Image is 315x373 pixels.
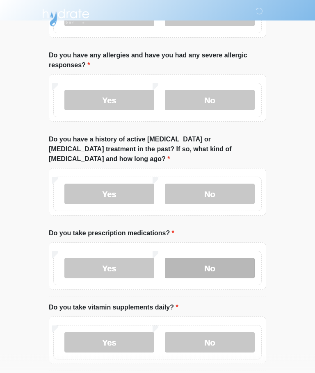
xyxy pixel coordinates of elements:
[64,90,154,111] label: Yes
[49,51,266,71] label: Do you have any allergies and have you had any severe allergic responses?
[64,184,154,205] label: Yes
[165,184,255,205] label: No
[49,135,266,164] label: Do you have a history of active [MEDICAL_DATA] or [MEDICAL_DATA] treatment in the past? If so, wh...
[41,6,91,27] img: Hydrate IV Bar - Arcadia Logo
[165,258,255,279] label: No
[165,332,255,353] label: No
[49,303,178,313] label: Do you take vitamin supplements daily?
[49,229,174,239] label: Do you take prescription medications?
[64,332,154,353] label: Yes
[165,90,255,111] label: No
[64,258,154,279] label: Yes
